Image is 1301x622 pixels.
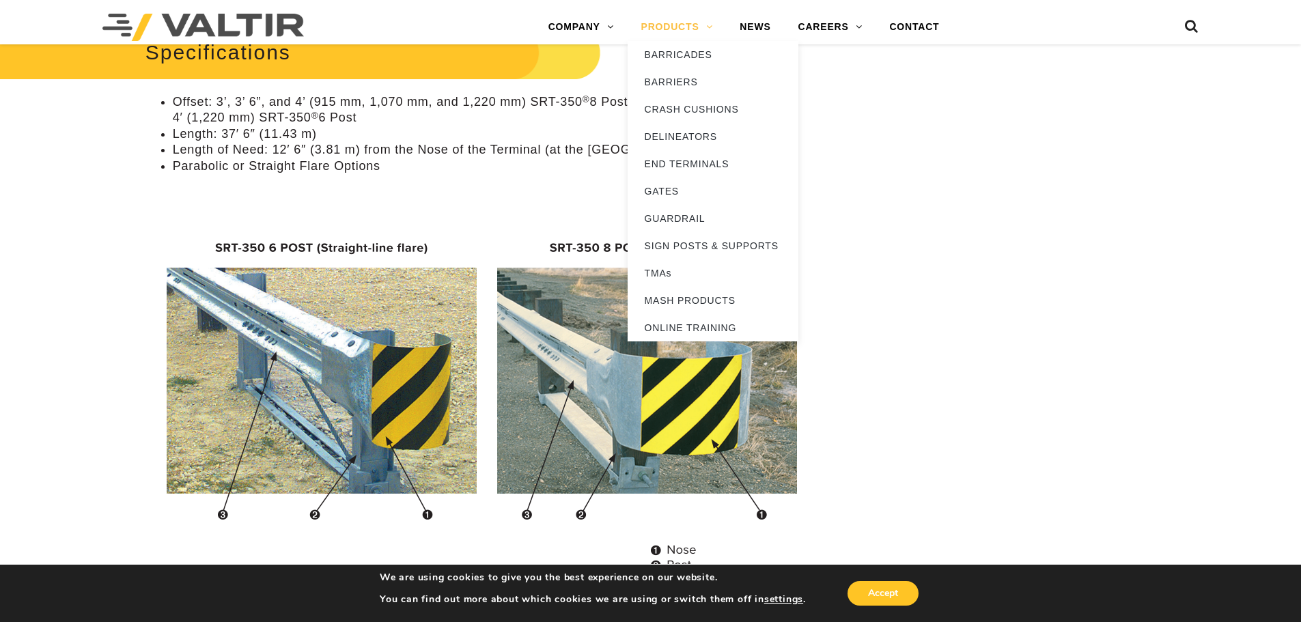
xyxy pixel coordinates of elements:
[173,142,830,158] li: Length of Need: 12′ 6″ (3.81 m) from the Nose of the Terminal (at the [GEOGRAPHIC_DATA])
[628,314,798,341] a: ONLINE TRAINING
[173,126,830,142] li: Length: 37′ 6″ (11.43 m)
[380,593,806,606] p: You can find out more about which cookies we are using or switch them off in .
[535,14,628,41] a: COMPANY
[628,41,798,68] a: BARRICADES
[726,14,784,41] a: NEWS
[173,158,830,174] li: Parabolic or Straight Flare Options
[102,14,304,41] img: Valtir
[173,94,830,126] li: Offset: 3’, 3’ 6”, and 4’ (915 mm, 1,070 mm, and 1,220 mm) SRT-350 8 Post 4′ (1,220 mm) SRT-350 6...
[628,123,798,150] a: DELINEATORS
[311,111,319,121] sup: ®
[628,287,798,314] a: MASH PRODUCTS
[628,205,798,232] a: GUARDRAIL
[628,178,798,205] a: GATES
[628,259,798,287] a: TMAs
[876,14,953,41] a: CONTACT
[628,150,798,178] a: END TERMINALS
[764,593,803,606] button: settings
[848,581,919,606] button: Accept
[380,571,806,584] p: We are using cookies to give you the best experience on our website.
[628,96,798,123] a: CRASH CUSHIONS
[785,14,876,41] a: CAREERS
[628,232,798,259] a: SIGN POSTS & SUPPORTS
[628,14,727,41] a: PRODUCTS
[583,94,590,104] sup: ®
[628,68,798,96] a: BARRIERS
